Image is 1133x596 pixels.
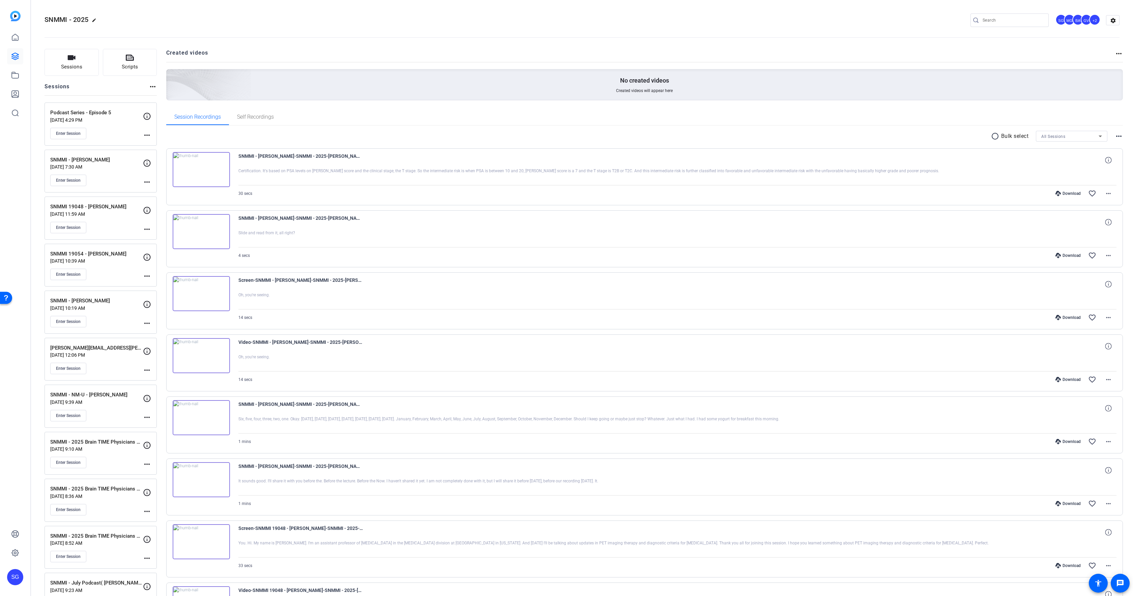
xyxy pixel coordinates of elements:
[1055,14,1067,26] ngx-avatar: Scott Grant
[238,253,250,258] span: 4 secs
[45,49,99,76] button: Sessions
[50,494,143,499] p: [DATE] 8:36 AM
[10,11,21,21] img: blue-gradient.svg
[1088,500,1096,508] mat-icon: favorite_border
[237,114,274,120] span: Self Recordings
[991,132,1001,140] mat-icon: radio_button_unchecked
[1041,134,1065,139] span: All Sessions
[50,305,143,311] p: [DATE] 10:19 AM
[56,366,81,371] span: Enter Session
[174,114,221,120] span: Session Recordings
[56,554,81,559] span: Enter Session
[50,316,86,327] button: Enter Session
[143,507,151,515] mat-icon: more_horiz
[1072,14,1084,26] ngx-avatar: Benjamin Allen
[983,16,1043,24] input: Search
[1106,16,1120,26] mat-icon: settings
[238,563,252,568] span: 33 secs
[238,377,252,382] span: 14 secs
[56,178,81,183] span: Enter Session
[50,203,143,211] p: SNMMI 19048 - [PERSON_NAME]
[1094,579,1102,587] mat-icon: accessibility
[50,588,143,593] p: [DATE] 9:23 AM
[50,175,86,186] button: Enter Session
[1081,14,1092,25] div: GV
[50,352,143,358] p: [DATE] 12:06 PM
[1104,562,1112,570] mat-icon: more_horiz
[143,131,151,139] mat-icon: more_horiz
[1052,501,1084,506] div: Download
[173,400,230,435] img: thumb-nail
[56,507,81,512] span: Enter Session
[50,551,86,562] button: Enter Session
[50,399,143,405] p: [DATE] 9:39 AM
[238,338,363,354] span: Video-SNMMI - [PERSON_NAME]-SNMMI - 2025-[PERSON_NAME]-Chrome-2025-08-18-21-34-12-890-0
[166,49,1115,62] h2: Created videos
[143,225,151,233] mat-icon: more_horiz
[173,152,230,187] img: thumb-nail
[1055,14,1067,25] div: SG
[1064,14,1076,26] ngx-avatar: Manuel Grados-Andrade
[7,569,23,585] div: SG
[143,178,151,186] mat-icon: more_horiz
[1052,563,1084,568] div: Download
[50,128,86,139] button: Enter Session
[45,16,88,24] span: SNMMI - 2025
[1116,579,1124,587] mat-icon: message
[238,462,363,478] span: SNMMI - [PERSON_NAME]-SNMMI - 2025-[PERSON_NAME]-Chrome-2025-08-18-21-26-50-947-0
[143,413,151,421] mat-icon: more_horiz
[238,214,363,230] span: SNMMI - [PERSON_NAME]-SNMMI - 2025-[PERSON_NAME]-Chrome-2025-08-18-21-36-13-389-0
[1052,315,1084,320] div: Download
[50,211,143,217] p: [DATE] 11:59 AM
[50,117,143,123] p: [DATE] 4:29 PM
[50,485,143,493] p: SNMMI - 2025 Brain TIME Physicians Series - [PERSON_NAME]
[56,131,81,136] span: Enter Session
[143,366,151,374] mat-icon: more_horiz
[122,63,138,71] span: Scripts
[1052,253,1084,258] div: Download
[1115,50,1123,58] mat-icon: more_horiz
[61,63,82,71] span: Sessions
[1088,562,1096,570] mat-icon: favorite_border
[50,222,86,233] button: Enter Session
[238,501,251,506] span: 1 mins
[238,524,363,540] span: Screen-SNMMI 19048 - [PERSON_NAME]-SNMMI - 2025-[PERSON_NAME] Ellen1-Chrome-2025-08-13-19-35-35-9...
[143,272,151,280] mat-icon: more_horiz
[1088,438,1096,446] mat-icon: favorite_border
[50,164,143,170] p: [DATE] 7:30 AM
[45,83,70,95] h2: Sessions
[1088,251,1096,260] mat-icon: favorite_border
[1052,191,1084,196] div: Download
[50,579,143,587] p: SNMMI - July Podcast( [PERSON_NAME]/[PERSON_NAME])
[50,258,143,264] p: [DATE] 10:39 AM
[1088,376,1096,384] mat-icon: favorite_border
[1104,438,1112,446] mat-icon: more_horiz
[50,438,143,446] p: SNMMI - 2025 Brain TIME Physicians Series - [PERSON_NAME]
[50,410,86,421] button: Enter Session
[1104,189,1112,198] mat-icon: more_horiz
[50,457,86,468] button: Enter Session
[50,297,143,305] p: SNMMI - [PERSON_NAME]
[50,504,86,515] button: Enter Session
[143,554,151,562] mat-icon: more_horiz
[173,462,230,497] img: thumb-nail
[173,524,230,559] img: thumb-nail
[50,446,143,452] p: [DATE] 9:10 AM
[50,532,143,540] p: SNMMI - 2025 Brain TIME Physicians Series - [PERSON_NAME]
[238,191,252,196] span: 30 secs
[238,439,251,444] span: 1 mins
[143,460,151,468] mat-icon: more_horiz
[1001,132,1029,140] p: Bulk select
[173,338,230,373] img: thumb-nail
[1089,14,1100,25] div: +2
[620,77,669,85] p: No created videos
[1081,14,1093,26] ngx-avatar: Gert Viljoen
[50,109,143,117] p: Podcast Series - Episode 5
[1088,314,1096,322] mat-icon: favorite_border
[1088,189,1096,198] mat-icon: favorite_border
[50,269,86,280] button: Enter Session
[238,400,363,416] span: SNMMI - [PERSON_NAME]-SNMMI - 2025-[PERSON_NAME]-Chrome-2025-08-18-21-28-27-137-0
[149,83,157,91] mat-icon: more_horiz
[92,18,100,26] mat-icon: edit
[56,460,81,465] span: Enter Session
